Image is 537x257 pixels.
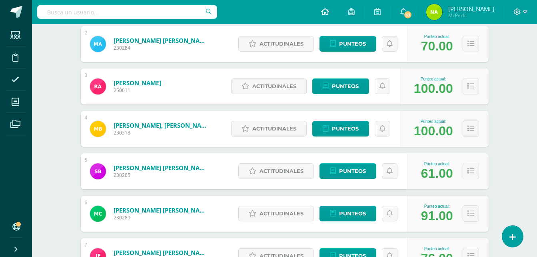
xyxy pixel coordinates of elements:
[85,242,88,248] div: 7
[85,200,88,205] div: 6
[90,36,106,52] img: d7bf1ebabc03247ccb31209505a45934.png
[448,12,494,19] span: Mi Perfil
[414,124,453,139] div: 100.00
[238,36,314,52] a: Actitudinales
[85,157,88,163] div: 5
[114,206,210,214] a: [PERSON_NAME] [PERSON_NAME]
[421,39,453,54] div: 70.00
[319,206,376,221] a: Punteos
[312,121,369,137] a: Punteos
[252,79,296,94] span: Actitudinales
[231,121,307,137] a: Actitudinales
[114,164,210,172] a: [PERSON_NAME] [PERSON_NAME]
[114,44,210,51] span: 230284
[37,5,217,19] input: Busca un usuario...
[85,72,88,78] div: 3
[85,115,88,120] div: 4
[332,121,359,136] span: Punteos
[421,247,453,251] div: Punteo actual:
[414,81,453,96] div: 100.00
[238,163,314,179] a: Actitudinales
[421,209,453,223] div: 91.00
[90,78,106,94] img: 9cb3c292867ac65536d78213de84b133.png
[114,36,210,44] a: [PERSON_NAME] [PERSON_NAME]
[114,249,210,257] a: [PERSON_NAME] [PERSON_NAME]
[426,4,442,20] img: e7204cb6e19894517303226b3150e977.png
[114,87,161,94] span: 250011
[414,119,453,124] div: Punteo actual:
[260,36,303,51] span: Actitudinales
[403,10,412,19] span: 63
[319,163,376,179] a: Punteos
[260,206,303,221] span: Actitudinales
[339,36,366,51] span: Punteos
[114,121,210,129] a: [PERSON_NAME], [PERSON_NAME]
[85,30,88,36] div: 2
[90,206,106,222] img: 2ffb9e5a2fe2531dec3cfb9bec7dfd99.png
[114,129,210,136] span: 230318
[421,204,453,209] div: Punteo actual:
[319,36,376,52] a: Punteos
[312,78,369,94] a: Punteos
[231,78,307,94] a: Actitudinales
[114,172,210,179] span: 230285
[332,79,359,94] span: Punteos
[114,79,161,87] a: [PERSON_NAME]
[421,162,453,166] div: Punteo actual:
[238,206,314,221] a: Actitudinales
[90,121,106,137] img: 6e62019f95b56959e5a251fb9d0c675b.png
[414,77,453,81] div: Punteo actual:
[252,121,296,136] span: Actitudinales
[421,166,453,181] div: 61.00
[339,206,366,221] span: Punteos
[90,163,106,179] img: c066b755653bf34e74d82ca9e7dc1fad.png
[114,214,210,221] span: 230289
[448,5,494,13] span: [PERSON_NAME]
[421,34,453,39] div: Punteo actual:
[260,164,303,179] span: Actitudinales
[339,164,366,179] span: Punteos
